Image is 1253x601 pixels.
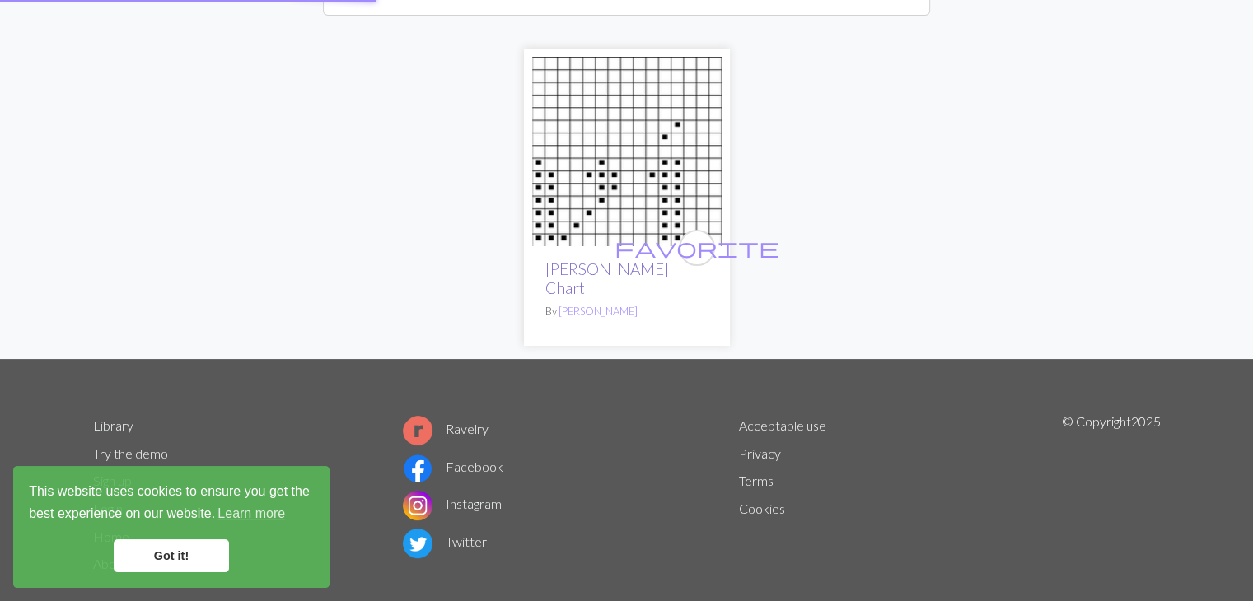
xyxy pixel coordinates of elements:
a: Facebook [403,459,503,474]
i: favourite [615,231,779,264]
a: [PERSON_NAME] [559,305,638,318]
p: By [545,304,708,319]
a: Instagram [403,496,502,511]
a: Twitter [403,533,487,549]
a: Cookies [739,501,785,516]
a: Xaviera Knitting Chart [532,142,722,157]
img: Ravelry logo [403,416,432,445]
a: dismiss cookie message [114,539,229,572]
a: learn more about cookies [215,501,288,526]
img: Facebook logo [403,454,432,483]
a: Library [93,417,133,433]
img: Instagram logo [403,491,432,520]
span: favorite [615,235,779,260]
img: Xaviera Knitting Chart [532,57,722,246]
span: This website uses cookies to ensure you get the best experience on our website. [29,482,314,526]
div: cookieconsent [13,466,330,588]
a: Acceptable use [739,417,826,433]
a: Terms [739,473,774,488]
button: favourite [679,230,715,266]
p: © Copyright 2025 [1061,412,1160,578]
img: Twitter logo [403,529,432,558]
a: Privacy [739,445,781,461]
a: [PERSON_NAME] Chart [545,259,669,297]
a: Ravelry [403,421,489,436]
a: Try the demo [93,445,168,461]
